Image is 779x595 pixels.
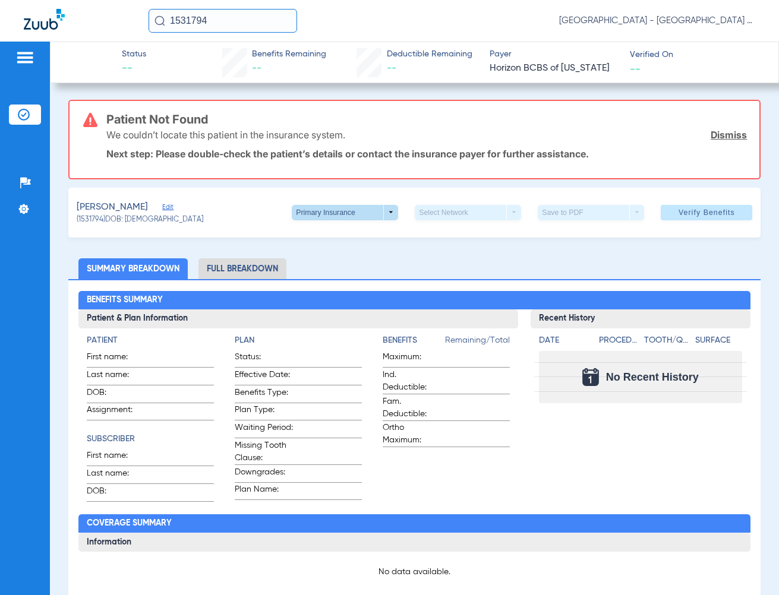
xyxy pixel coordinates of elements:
span: -- [122,61,146,76]
li: Full Breakdown [198,258,286,279]
span: Assignment: [87,404,145,420]
span: DOB: [87,387,145,403]
span: -- [387,64,396,73]
p: We couldn’t locate this patient in the insurance system. [106,129,345,141]
h3: Patient & Plan Information [78,309,518,328]
li: Summary Breakdown [78,258,188,279]
span: Benefits Remaining [252,48,326,61]
span: Fam. Deductible: [383,395,441,420]
h4: Date [539,334,589,347]
span: First name: [87,450,145,466]
h4: Benefits [383,334,445,347]
span: [GEOGRAPHIC_DATA] - [GEOGRAPHIC_DATA] Whites [GEOGRAPHIC_DATA] - Pearly Whites Professional Assoc... [559,15,755,27]
span: Remaining/Total [445,334,510,351]
h2: Benefits Summary [78,291,750,310]
span: Ind. Deductible: [383,369,441,394]
span: Maximum: [383,351,441,367]
span: Verified On [630,49,759,61]
span: Last name: [87,467,145,483]
span: First name: [87,351,145,367]
button: Primary Insurance [292,205,398,220]
span: (1531794) DOB: [DEMOGRAPHIC_DATA] [77,215,203,226]
img: Search Icon [154,15,165,26]
span: Status: [235,351,293,367]
span: -- [630,62,641,75]
span: Downgrades: [235,466,293,482]
span: Horizon BCBS of [US_STATE] [490,61,619,76]
span: Status [122,48,146,61]
span: DOB: [87,485,145,501]
h4: Surface [695,334,742,347]
span: Effective Date: [235,369,293,385]
app-breakdown-title: Benefits [383,334,445,351]
span: Plan Type: [235,404,293,420]
span: [PERSON_NAME] [77,200,148,215]
h2: Coverage Summary [78,514,750,533]
p: Next step: Please double-check the patient’s details or contact the insurance payer for further a... [106,148,748,160]
h4: Subscriber [87,433,214,445]
img: Calendar [582,368,599,386]
span: Payer [490,48,619,61]
a: Dismiss [711,129,747,141]
h4: Plan [235,334,362,347]
span: Plan Name: [235,483,293,499]
span: Edit [162,203,173,214]
h3: Information [78,533,750,552]
h3: Patient Not Found [106,113,748,125]
app-breakdown-title: Tooth/Quad [644,334,691,351]
span: Last name: [87,369,145,385]
img: hamburger-icon [15,50,34,65]
h4: Patient [87,334,214,347]
span: Benefits Type: [235,387,293,403]
span: Verify Benefits [679,208,735,217]
app-breakdown-title: Date [539,334,589,351]
h3: Recent History [531,309,750,328]
h4: Tooth/Quad [644,334,691,347]
span: Waiting Period: [235,422,293,438]
span: Deductible Remaining [387,48,472,61]
img: Zuub Logo [24,9,65,30]
img: error-icon [83,113,97,127]
p: No data available. [87,566,742,578]
app-breakdown-title: Procedure [599,334,640,351]
app-breakdown-title: Surface [695,334,742,351]
span: Missing Tooth Clause: [235,439,293,464]
span: Ortho Maximum: [383,422,441,447]
button: Verify Benefits [661,205,752,220]
span: -- [252,64,261,73]
input: Search for patients [149,9,297,33]
span: No Recent History [606,371,699,383]
h4: Procedure [599,334,640,347]
iframe: Chat Widget [720,538,779,595]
